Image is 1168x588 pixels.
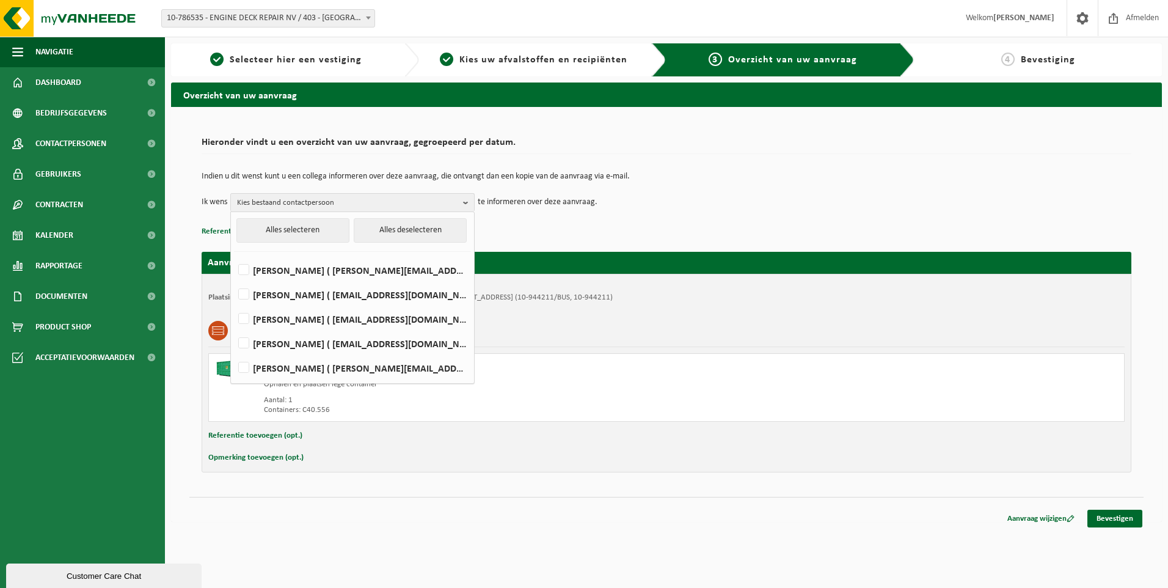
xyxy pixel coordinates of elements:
[236,359,468,377] label: [PERSON_NAME] ( [PERSON_NAME][EMAIL_ADDRESS][DOMAIN_NAME] )
[177,53,395,67] a: 1Selecteer hier een vestiging
[35,128,106,159] span: Contactpersonen
[354,218,467,243] button: Alles deselecteren
[478,193,597,211] p: te informeren over deze aanvraag.
[202,172,1131,181] p: Indien u dit wenst kunt u een collega informeren over deze aanvraag, die ontvangt dan een kopie v...
[208,258,299,268] strong: Aanvraag voor [DATE]
[264,405,715,415] div: Containers: C40.556
[459,55,627,65] span: Kies uw afvalstoffen en recipiënten
[208,293,261,301] strong: Plaatsingsadres:
[215,360,252,378] img: HK-XC-40-GN-00.png
[35,281,87,312] span: Documenten
[230,193,475,211] button: Kies bestaand contactpersoon
[264,380,715,389] div: Ophalen en plaatsen lege container
[35,189,83,220] span: Contracten
[1001,53,1015,66] span: 4
[35,342,134,373] span: Acceptatievoorwaarden
[35,37,73,67] span: Navigatie
[709,53,722,66] span: 3
[440,53,453,66] span: 2
[728,55,857,65] span: Overzicht van uw aanvraag
[208,428,302,444] button: Referentie toevoegen (opt.)
[210,53,224,66] span: 1
[6,561,204,588] iframe: chat widget
[230,55,362,65] span: Selecteer hier een vestiging
[35,220,73,251] span: Kalender
[202,224,296,240] button: Referentie toevoegen (opt.)
[202,138,1131,154] h2: Hieronder vindt u een overzicht van uw aanvraag, gegroepeerd per datum.
[236,334,468,353] label: [PERSON_NAME] ( [EMAIL_ADDRESS][DOMAIN_NAME] )
[162,10,374,27] span: 10-786535 - ENGINE DECK REPAIR NV / 403 - ANTWERPEN
[35,251,82,281] span: Rapportage
[236,285,468,304] label: [PERSON_NAME] ( [EMAIL_ADDRESS][DOMAIN_NAME] )
[264,395,715,405] div: Aantal: 1
[1087,510,1142,527] a: Bevestigen
[998,510,1084,527] a: Aanvraag wijzigen
[35,159,81,189] span: Gebruikers
[161,9,375,28] span: 10-786535 - ENGINE DECK REPAIR NV / 403 - ANTWERPEN
[236,261,468,279] label: [PERSON_NAME] ( [PERSON_NAME][EMAIL_ADDRESS][PERSON_NAME][DOMAIN_NAME] )
[993,13,1054,23] strong: [PERSON_NAME]
[236,218,349,243] button: Alles selecteren
[237,194,458,212] span: Kies bestaand contactpersoon
[35,98,107,128] span: Bedrijfsgegevens
[202,193,227,211] p: Ik wens
[425,53,643,67] a: 2Kies uw afvalstoffen en recipiënten
[1021,55,1075,65] span: Bevestiging
[236,310,468,328] label: [PERSON_NAME] ( [EMAIL_ADDRESS][DOMAIN_NAME] )
[208,450,304,466] button: Opmerking toevoegen (opt.)
[35,67,81,98] span: Dashboard
[171,83,1162,106] h2: Overzicht van uw aanvraag
[35,312,91,342] span: Product Shop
